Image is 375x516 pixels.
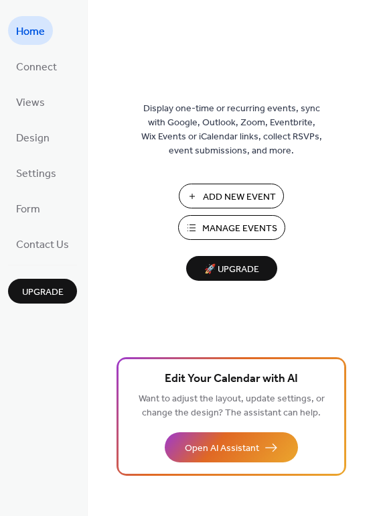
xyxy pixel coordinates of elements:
[8,229,77,258] a: Contact Us
[16,92,45,113] span: Views
[16,235,69,255] span: Contact Us
[185,442,259,456] span: Open AI Assistant
[141,102,322,158] span: Display one-time or recurring events, sync with Google, Outlook, Zoom, Eventbrite, Wix Events or ...
[16,199,40,220] span: Form
[165,432,298,462] button: Open AI Assistant
[16,57,57,78] span: Connect
[179,184,284,208] button: Add New Event
[202,222,277,236] span: Manage Events
[16,21,45,42] span: Home
[8,279,77,304] button: Upgrade
[8,52,65,80] a: Connect
[203,190,276,204] span: Add New Event
[165,370,298,389] span: Edit Your Calendar with AI
[8,123,58,151] a: Design
[8,194,48,222] a: Form
[8,158,64,187] a: Settings
[8,87,53,116] a: Views
[8,16,53,45] a: Home
[186,256,277,281] button: 🚀 Upgrade
[22,285,64,300] span: Upgrade
[178,215,285,240] button: Manage Events
[16,128,50,149] span: Design
[194,261,269,279] span: 🚀 Upgrade
[139,390,325,422] span: Want to adjust the layout, update settings, or change the design? The assistant can help.
[16,164,56,184] span: Settings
